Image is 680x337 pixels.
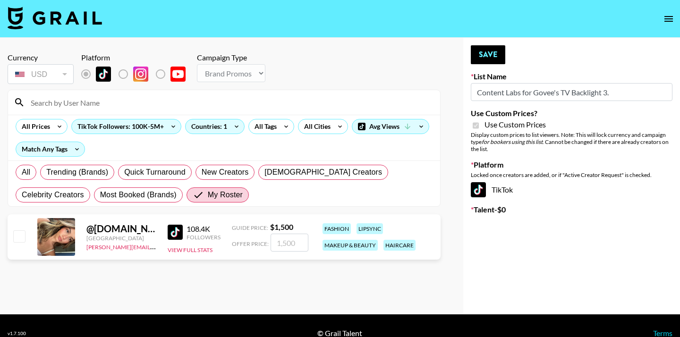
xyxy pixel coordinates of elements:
[208,189,243,201] span: My Roster
[471,160,672,169] label: Platform
[471,182,486,197] img: TikTok
[484,120,546,129] span: Use Custom Prices
[96,67,111,82] img: TikTok
[471,109,672,118] label: Use Custom Prices?
[81,53,193,62] div: Platform
[8,62,74,86] div: Currency is locked to USD
[357,223,383,234] div: lipsync
[232,224,268,231] span: Guide Price:
[22,167,30,178] span: All
[249,119,279,134] div: All Tags
[323,223,351,234] div: fashion
[482,138,543,145] em: for bookers using this list
[186,119,244,134] div: Countries: 1
[86,223,156,235] div: @ [DOMAIN_NAME]
[352,119,429,134] div: Avg Views
[271,234,308,252] input: 1,500
[72,119,181,134] div: TikTok Followers: 100K-5M+
[8,53,74,62] div: Currency
[100,189,177,201] span: Most Booked (Brands)
[471,182,672,197] div: TikTok
[25,95,434,110] input: Search by User Name
[16,119,52,134] div: All Prices
[323,240,378,251] div: makeup & beauty
[264,167,382,178] span: [DEMOGRAPHIC_DATA] Creators
[471,45,505,64] button: Save
[471,72,672,81] label: List Name
[168,246,212,253] button: View Full Stats
[170,67,186,82] img: YouTube
[187,224,221,234] div: 108.4K
[133,67,148,82] img: Instagram
[86,242,226,251] a: [PERSON_NAME][EMAIL_ADDRESS][DOMAIN_NAME]
[471,171,672,178] div: Locked once creators are added, or if "Active Creator Request" is checked.
[22,189,84,201] span: Celebrity Creators
[124,167,186,178] span: Quick Turnaround
[471,205,672,214] label: Talent - $ 0
[8,330,26,337] div: v 1.7.100
[8,7,102,29] img: Grail Talent
[46,167,108,178] span: Trending (Brands)
[86,235,156,242] div: [GEOGRAPHIC_DATA]
[197,53,265,62] div: Campaign Type
[383,240,416,251] div: haircare
[202,167,249,178] span: New Creators
[659,9,678,28] button: open drawer
[270,222,293,231] strong: $ 1,500
[232,240,269,247] span: Offer Price:
[168,225,183,240] img: TikTok
[187,234,221,241] div: Followers
[16,142,85,156] div: Match Any Tags
[81,64,193,84] div: List locked to TikTok.
[9,66,72,83] div: USD
[471,131,672,152] div: Display custom prices to list viewers. Note: This will lock currency and campaign type . Cannot b...
[298,119,332,134] div: All Cities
